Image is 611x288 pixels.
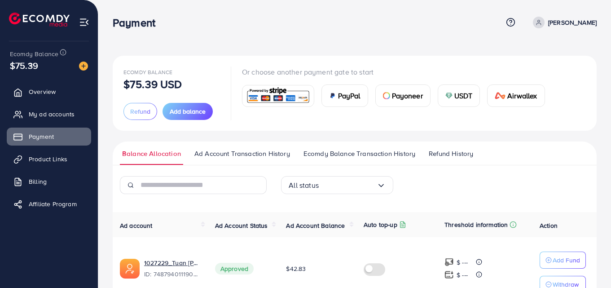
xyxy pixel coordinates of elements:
[120,259,140,279] img: ic-ads-acc.e4c84228.svg
[329,92,336,99] img: card
[242,85,314,107] a: card
[429,149,473,159] span: Refund History
[170,107,206,116] span: Add balance
[113,16,163,29] h3: Payment
[303,149,415,159] span: Ecomdy Balance Transaction History
[242,66,552,77] p: Or choose another payment gate to start
[383,92,390,99] img: card
[286,221,345,230] span: Ad Account Balance
[364,219,397,230] p: Auto top-up
[10,49,58,58] span: Ecomdy Balance
[7,150,91,168] a: Product Links
[444,219,508,230] p: Threshold information
[7,173,91,191] a: Billing
[29,87,56,96] span: Overview
[122,149,181,159] span: Balance Allocation
[123,79,182,89] p: $75.39 USD
[286,264,306,273] span: $42.83
[529,17,597,28] a: [PERSON_NAME]
[123,103,157,120] button: Refund
[289,178,319,192] span: All status
[7,128,91,146] a: Payment
[144,258,201,279] div: <span class='underline'>1027229_Tuan Hung</span></br>7487940111900934151
[123,68,172,76] span: Ecomdy Balance
[29,155,67,164] span: Product Links
[29,132,54,141] span: Payment
[10,59,38,72] span: $75.39
[7,105,91,123] a: My ad accounts
[321,84,368,107] a: cardPayPal
[163,103,213,120] button: Add balance
[130,107,150,116] span: Refund
[548,17,597,28] p: [PERSON_NAME]
[507,90,537,101] span: Airwallex
[540,252,586,269] button: Add Fund
[7,195,91,213] a: Affiliate Program
[444,257,454,267] img: top-up amount
[7,83,91,101] a: Overview
[245,86,311,106] img: card
[215,221,268,230] span: Ad Account Status
[144,270,201,279] span: ID: 7487940111900934151
[487,84,545,107] a: cardAirwallex
[454,90,473,101] span: USDT
[79,62,88,71] img: image
[29,110,75,119] span: My ad accounts
[215,263,254,275] span: Approved
[79,17,89,27] img: menu
[540,221,558,230] span: Action
[553,255,580,266] p: Add Fund
[319,178,377,192] input: Search for option
[281,176,393,194] div: Search for option
[445,92,453,99] img: card
[29,177,47,186] span: Billing
[495,92,506,99] img: card
[194,149,290,159] span: Ad Account Transaction History
[438,84,480,107] a: cardUSDT
[457,257,468,268] p: $ ---
[392,90,423,101] span: Payoneer
[144,258,201,267] a: 1027229_Tuan [PERSON_NAME]
[9,13,70,27] img: logo
[444,270,454,279] img: top-up amount
[29,199,77,208] span: Affiliate Program
[120,221,153,230] span: Ad account
[457,270,468,280] p: $ ---
[338,90,360,101] span: PayPal
[375,84,431,107] a: cardPayoneer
